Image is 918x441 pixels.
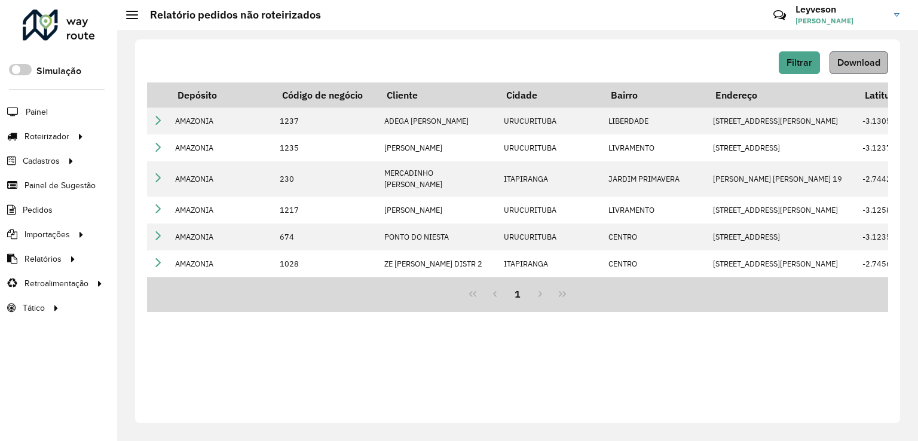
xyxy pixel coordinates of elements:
span: [PERSON_NAME] [795,16,885,26]
td: 1237 [274,108,378,134]
td: AMAZONIA [169,161,274,196]
td: PONTO DO NIESTA [378,223,498,250]
button: Filtrar [779,51,820,74]
h2: Relatório pedidos não roteirizados [138,8,321,22]
td: AMAZONIA [169,197,274,223]
span: Retroalimentação [25,277,88,290]
td: LIVRAMENTO [602,134,707,161]
td: [STREET_ADDRESS] [707,134,856,161]
td: URUCURITUBA [498,108,602,134]
td: LIBERDADE [602,108,707,134]
span: Painel [26,106,48,118]
label: Simulação [36,64,81,78]
td: 230 [274,161,378,196]
td: [STREET_ADDRESS][PERSON_NAME] [707,250,856,277]
td: [PERSON_NAME] [378,134,498,161]
span: Painel de Sugestão [25,179,96,192]
td: LIVRAMENTO [602,197,707,223]
span: Download [837,57,880,68]
td: CENTRO [602,223,707,250]
span: Cadastros [23,155,60,167]
td: 1235 [274,134,378,161]
td: AMAZONIA [169,108,274,134]
td: 674 [274,223,378,250]
td: ADEGA [PERSON_NAME] [378,108,498,134]
td: AMAZONIA [169,250,274,277]
th: Depósito [169,82,274,108]
td: [STREET_ADDRESS][PERSON_NAME] [707,108,856,134]
td: 1217 [274,197,378,223]
button: Download [830,51,888,74]
td: AMAZONIA [169,134,274,161]
td: CENTRO [602,250,707,277]
td: ZE [PERSON_NAME] DISTR 2 [378,250,498,277]
span: Importações [25,228,70,241]
td: [PERSON_NAME] [PERSON_NAME] 19 [707,161,856,196]
td: JARDIM PRIMAVERA [602,161,707,196]
button: 1 [506,283,529,306]
td: URUCURITUBA [498,197,602,223]
th: Bairro [602,82,707,108]
td: URUCURITUBA [498,223,602,250]
td: AMAZONIA [169,223,274,250]
h3: Leyveson [795,4,885,15]
span: Pedidos [23,204,53,216]
span: Filtrar [787,57,812,68]
td: [STREET_ADDRESS][PERSON_NAME] [707,197,856,223]
th: Código de negócio [274,82,378,108]
th: Cliente [378,82,498,108]
td: [PERSON_NAME] [378,197,498,223]
td: URUCURITUBA [498,134,602,161]
a: Contato Rápido [767,2,792,28]
td: [STREET_ADDRESS] [707,223,856,250]
span: Tático [23,302,45,314]
th: Cidade [498,82,602,108]
td: ITAPIRANGA [498,250,602,277]
span: Roteirizador [25,130,69,143]
td: MERCADINHO [PERSON_NAME] [378,161,498,196]
span: Relatórios [25,253,62,265]
td: 1028 [274,250,378,277]
th: Endereço [707,82,856,108]
td: ITAPIRANGA [498,161,602,196]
